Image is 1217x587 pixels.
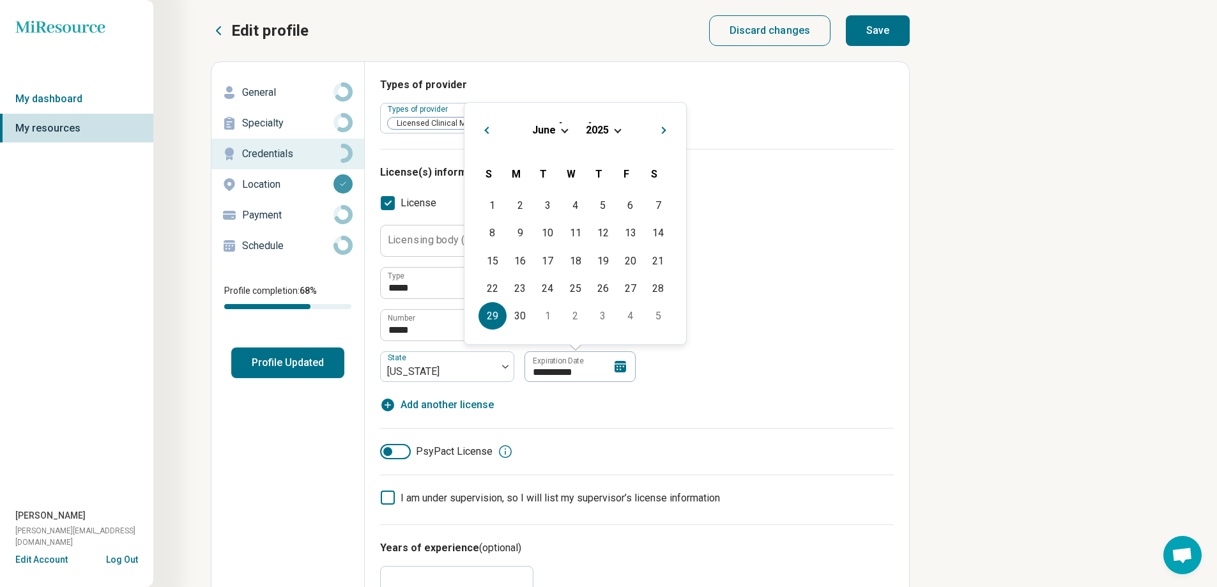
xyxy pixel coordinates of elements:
div: Choose Wednesday, June 18th, 2025 [562,247,589,275]
div: Choose Monday, June 2nd, 2025 [507,192,534,219]
span: M [512,168,521,180]
span: (optional) [479,542,521,554]
p: Location [242,177,333,192]
button: Discard changes [709,15,831,46]
div: Choose Saturday, July 5th, 2025 [645,302,672,330]
a: Location [211,169,364,200]
input: credential.licenses.0.name [381,268,647,298]
div: Choose Thursday, July 3rd, 2025 [589,302,616,330]
span: T [540,168,547,180]
span: [PERSON_NAME][EMAIL_ADDRESS][DOMAIN_NAME] [15,525,153,548]
div: Choose Wednesday, June 11th, 2025 [562,219,589,247]
div: Choose Tuesday, June 17th, 2025 [534,247,562,275]
div: Choose Friday, July 4th, 2025 [616,302,644,330]
span: T [595,168,602,180]
span: License [401,195,436,211]
div: Choose Wednesday, July 2nd, 2025 [562,302,589,330]
div: Choose Tuesday, June 3rd, 2025 [534,192,562,219]
span: 68 % [300,286,317,296]
label: Types of provider [388,105,450,114]
div: Choose Sunday, June 1st, 2025 [478,192,506,219]
div: Choose Monday, June 9th, 2025 [507,219,534,247]
a: Schedule [211,231,364,261]
div: Choose Sunday, June 15th, 2025 [478,247,506,275]
p: Specialty [242,116,333,131]
div: Choose Saturday, June 28th, 2025 [645,275,672,302]
div: Choose Monday, June 16th, 2025 [507,247,534,275]
div: Choose Thursday, June 12th, 2025 [589,219,616,247]
a: General [211,77,364,108]
div: Choose Friday, June 13th, 2025 [616,219,644,247]
button: 2025 [585,123,609,137]
div: Choose Thursday, June 19th, 2025 [589,247,616,275]
button: Edit profile [211,20,309,41]
div: Choose Saturday, June 7th, 2025 [645,192,672,219]
div: Choose Sunday, June 8th, 2025 [478,219,506,247]
div: Choose Date [464,102,687,345]
button: Log Out [106,553,138,563]
div: Choose Thursday, June 26th, 2025 [589,275,616,302]
button: Profile Updated [231,347,344,378]
a: Payment [211,200,364,231]
p: Edit profile [231,20,309,41]
label: Number [388,314,415,322]
label: Type [388,272,404,280]
p: General [242,85,333,100]
span: June [532,124,556,136]
button: June [532,123,556,137]
button: Edit Account [15,553,68,567]
span: I am under supervision, so I will list my supervisor’s license information [401,492,720,504]
div: Choose Friday, June 27th, 2025 [616,275,644,302]
div: Choose Friday, June 20th, 2025 [616,247,644,275]
span: F [624,168,629,180]
a: Credentials [211,139,364,169]
div: Choose Monday, June 30th, 2025 [507,302,534,330]
h3: Types of provider [380,77,894,93]
div: Choose Friday, June 6th, 2025 [616,192,644,219]
button: Save [846,15,910,46]
div: Choose Wednesday, June 25th, 2025 [562,275,589,302]
button: Add another license [380,397,494,413]
div: Choose Tuesday, June 24th, 2025 [534,275,562,302]
span: W [567,168,576,180]
span: Add another license [401,397,494,413]
div: Open chat [1163,536,1202,574]
div: Choose Tuesday, July 1st, 2025 [534,302,562,330]
span: S [651,168,657,180]
div: Choose Saturday, June 21st, 2025 [645,247,672,275]
div: Month June, 2025 [478,192,671,330]
p: Payment [242,208,333,223]
div: Profile completion [224,304,351,309]
button: Previous Month [475,118,495,139]
div: Choose Wednesday, June 4th, 2025 [562,192,589,219]
label: PsyPact License [380,444,493,459]
h3: Years of experience [380,540,894,556]
div: Profile completion: [211,277,364,317]
p: Credentials [242,146,333,162]
div: Choose Monday, June 23rd, 2025 [507,275,534,302]
div: Choose Thursday, June 5th, 2025 [589,192,616,219]
span: Licensed Clinical Mental Health Counselor (LCMHC) [388,118,587,130]
div: Choose Sunday, June 22nd, 2025 [478,275,506,302]
h3: License(s) information [380,165,894,180]
button: Next Month [655,118,676,139]
h2: [DATE] [475,118,676,137]
label: Licensing body (optional) [388,235,506,245]
label: State [388,353,409,362]
div: Choose Saturday, June 14th, 2025 [645,219,672,247]
span: [PERSON_NAME] [15,509,86,522]
a: Specialty [211,108,364,139]
span: S [486,168,492,180]
p: Schedule [242,238,333,254]
div: Choose Sunday, June 29th, 2025 [478,302,506,330]
span: 2025 [586,124,609,136]
div: Choose Tuesday, June 10th, 2025 [534,219,562,247]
